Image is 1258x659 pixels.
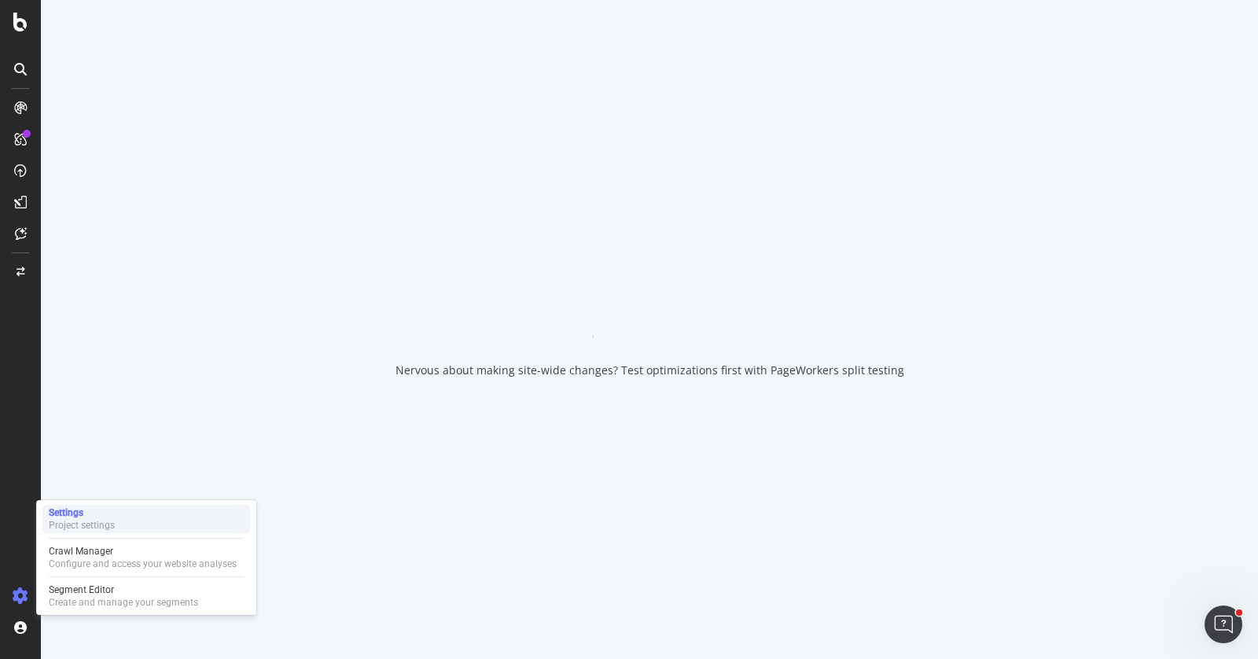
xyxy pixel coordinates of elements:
iframe: Intercom live chat [1205,606,1242,643]
div: Segment Editor [49,584,198,596]
div: Configure and access your website analyses [49,558,237,570]
a: Segment EditorCreate and manage your segments [42,582,250,610]
div: Nervous about making site-wide changes? Test optimizations first with PageWorkers split testing [395,363,904,378]
div: Create and manage your segments [49,596,198,609]
a: Crawl ManagerConfigure and access your website analyses [42,543,250,572]
a: SettingsProject settings [42,505,250,533]
div: animation [593,281,706,337]
div: Project settings [49,519,115,532]
div: Settings [49,506,115,519]
div: Crawl Manager [49,545,237,558]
